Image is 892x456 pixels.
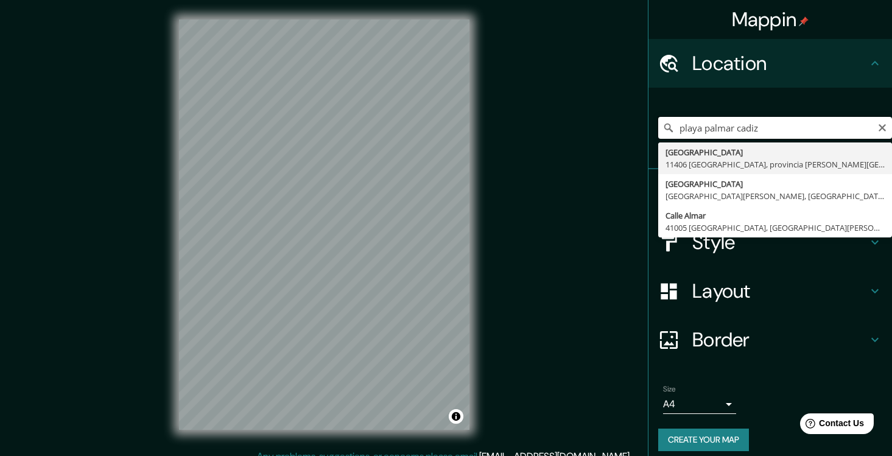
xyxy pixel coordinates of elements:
h4: Border [692,328,868,352]
div: [GEOGRAPHIC_DATA] [665,146,885,158]
label: Size [663,384,676,395]
iframe: Help widget launcher [784,409,879,443]
button: Create your map [658,429,749,451]
input: Pick your city or area [658,117,892,139]
div: Layout [648,267,892,315]
div: Location [648,39,892,88]
div: [GEOGRAPHIC_DATA][PERSON_NAME], [GEOGRAPHIC_DATA][PERSON_NAME], [GEOGRAPHIC_DATA] [665,190,885,202]
h4: Layout [692,279,868,303]
div: Style [648,218,892,267]
div: Calle Almar [665,209,885,222]
h4: Style [692,230,868,254]
div: [GEOGRAPHIC_DATA] [665,178,885,190]
button: Clear [877,121,887,133]
h4: Mappin [732,7,809,32]
div: 11406 [GEOGRAPHIC_DATA], provincia [PERSON_NAME][GEOGRAPHIC_DATA], [GEOGRAPHIC_DATA] [665,158,885,170]
img: pin-icon.png [799,16,809,26]
div: Border [648,315,892,364]
div: A4 [663,395,736,414]
div: 41005 [GEOGRAPHIC_DATA], [GEOGRAPHIC_DATA][PERSON_NAME], [GEOGRAPHIC_DATA] [665,222,885,234]
h4: Location [692,51,868,75]
canvas: Map [179,19,469,430]
div: Pins [648,169,892,218]
button: Toggle attribution [449,409,463,424]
